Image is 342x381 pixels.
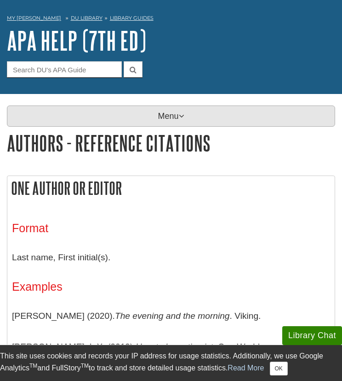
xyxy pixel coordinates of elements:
i: How to be antiracist [136,342,213,352]
h3: Examples [12,280,330,293]
button: Library Chat [282,326,342,345]
i: The evening and the morning [115,311,230,321]
a: APA Help (7th Ed) [7,26,146,55]
h1: Authors - Reference Citations [7,131,335,155]
input: Search DU's APA Guide [7,61,122,77]
a: Library Guides [110,15,154,21]
sup: TM [29,363,37,369]
a: DU Library [71,15,103,21]
p: [PERSON_NAME] (2020). . Viking. [12,303,330,329]
button: Close [270,362,288,375]
p: Last name, First initial(s). [12,244,330,271]
a: My [PERSON_NAME] [7,14,61,22]
sup: TM [81,363,89,369]
a: Read More [228,364,264,372]
h3: Format [12,222,330,235]
p: [PERSON_NAME], I. X. (2019). . One World. [12,334,330,360]
h2: One Author or Editor [7,176,335,200]
p: Menu [7,106,335,127]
